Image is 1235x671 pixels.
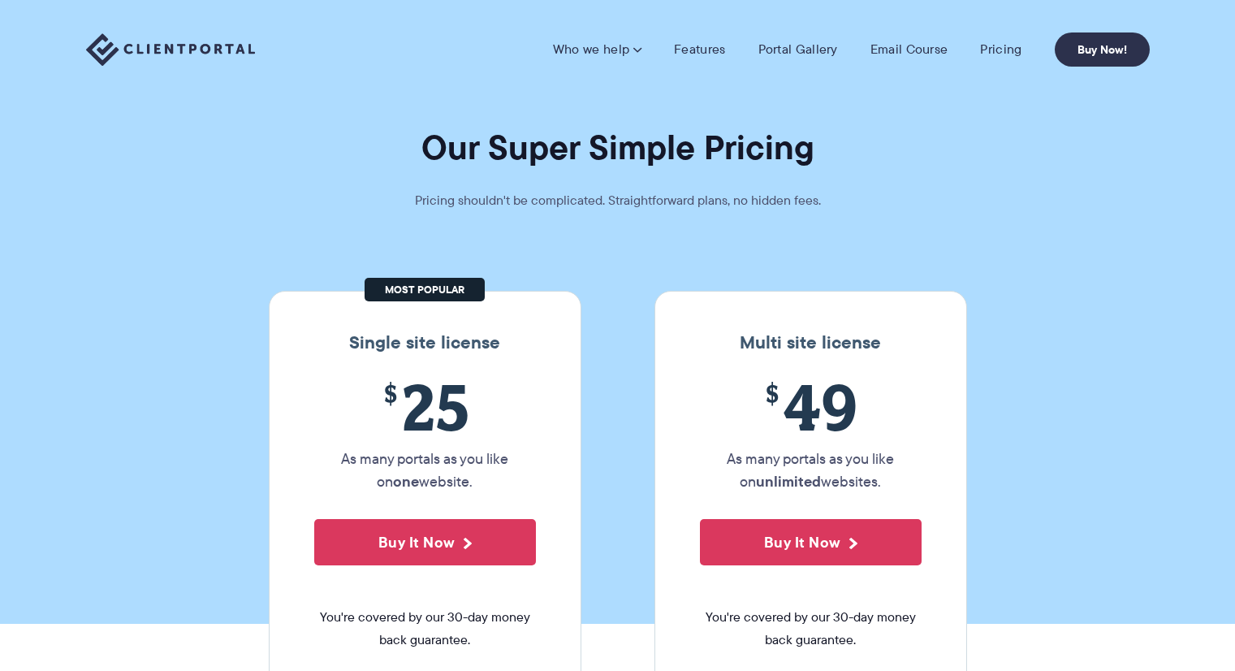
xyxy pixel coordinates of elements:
[393,470,419,492] strong: one
[314,448,536,493] p: As many portals as you like on website.
[286,332,564,353] h3: Single site license
[756,470,821,492] strong: unlimited
[870,41,948,58] a: Email Course
[1055,32,1150,67] a: Buy Now!
[314,606,536,652] span: You're covered by our 30-day money back guarantee.
[374,189,861,212] p: Pricing shouldn't be complicated. Straightforward plans, no hidden fees.
[700,448,922,493] p: As many portals as you like on websites.
[980,41,1021,58] a: Pricing
[700,370,922,444] span: 49
[674,41,725,58] a: Features
[314,370,536,444] span: 25
[671,332,950,353] h3: Multi site license
[758,41,838,58] a: Portal Gallery
[314,519,536,565] button: Buy It Now
[553,41,641,58] a: Who we help
[700,519,922,565] button: Buy It Now
[700,606,922,652] span: You're covered by our 30-day money back guarantee.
